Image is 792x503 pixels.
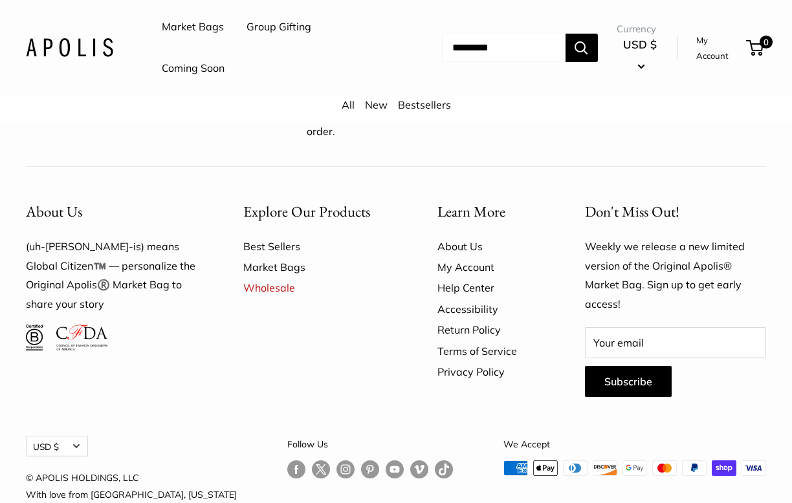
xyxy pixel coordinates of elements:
[437,319,540,340] a: Return Policy
[243,202,370,221] span: Explore Our Products
[437,199,540,224] button: Learn More
[747,40,764,56] a: 0
[26,436,88,456] button: USD $
[585,237,766,315] p: Weekly we release a new limited version of the Original Apolis® Market Bag. Sign up to get early ...
[162,17,224,37] a: Market Bags
[386,460,404,479] a: Follow us on YouTube
[503,436,766,453] p: We Accept
[410,460,428,479] a: Follow us on Vimeo
[437,257,540,277] a: My Account
[566,34,598,62] button: Search
[585,199,766,224] p: Don't Miss Out!
[442,34,566,62] input: Search...
[437,277,540,298] a: Help Center
[56,325,107,350] img: Council of Fashion Designers of America Member
[26,237,198,315] p: (uh-[PERSON_NAME]-is) means Global Citizen™️ — personalize the Original Apolis®️ Market Bag to sh...
[247,17,311,37] a: Group Gifting
[437,299,540,319] a: Accessibility
[585,366,672,397] button: Subscribe
[26,199,198,224] button: About Us
[243,257,392,277] a: Market Bags
[243,277,392,298] a: Wholesale
[342,98,355,111] a: All
[26,38,113,57] img: Apolis
[26,202,82,221] span: About Us
[435,460,453,479] a: Follow us on Tumblr
[365,98,388,111] a: New
[760,36,773,48] span: 0
[287,436,453,453] p: Follow Us
[437,236,540,257] a: About Us
[398,98,451,111] a: Bestsellers
[437,361,540,382] a: Privacy Policy
[617,34,663,76] button: USD $
[361,460,379,479] a: Follow us on Pinterest
[617,20,663,38] span: Currency
[243,199,392,224] button: Explore Our Products
[437,341,540,361] a: Terms of Service
[243,236,392,257] a: Best Sellers
[696,32,742,64] a: My Account
[26,325,43,350] img: Certified B Corporation
[26,469,237,503] p: © APOLIS HOLDINGS, LLC With love from [GEOGRAPHIC_DATA], [US_STATE]
[437,202,505,221] span: Learn More
[287,460,305,479] a: Follow us on Facebook
[312,460,330,484] a: Follow us on Twitter
[162,59,225,78] a: Coming Soon
[623,37,657,51] span: USD $
[336,460,355,479] a: Follow us on Instagram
